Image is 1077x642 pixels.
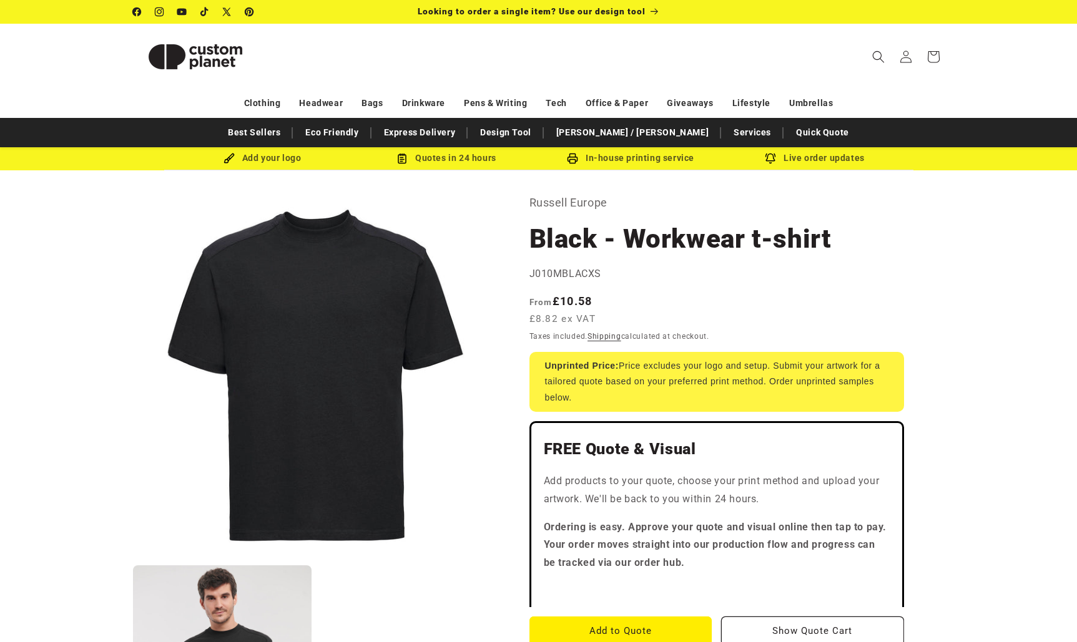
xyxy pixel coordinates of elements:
[544,439,890,459] h2: FREE Quote & Visual
[544,472,890,508] p: Add products to your quote, choose your print method and upload your artwork. We'll be back to yo...
[789,92,833,114] a: Umbrellas
[222,122,287,143] a: Best Sellers
[361,92,383,114] a: Bags
[727,122,777,143] a: Services
[224,153,235,164] img: Brush Icon
[529,312,596,326] span: £8.82 ex VAT
[667,92,713,114] a: Giveaways
[546,92,566,114] a: Tech
[396,153,408,164] img: Order Updates Icon
[544,582,890,595] iframe: Customer reviews powered by Trustpilot
[418,6,646,16] span: Looking to order a single item? Use our design tool
[529,352,904,412] div: Price excludes your logo and setup. Submit your artwork for a tailored quote based on your prefer...
[128,24,262,89] a: Custom Planet
[865,43,892,71] summary: Search
[529,268,602,280] span: J010MBLACXS
[550,122,715,143] a: [PERSON_NAME] / [PERSON_NAME]
[299,122,365,143] a: Eco Friendly
[567,153,578,164] img: In-house printing
[544,521,887,569] strong: Ordering is easy. Approve your quote and visual online then tap to pay. Your order moves straight...
[529,330,904,343] div: Taxes included. calculated at checkout.
[244,92,281,114] a: Clothing
[529,222,904,256] h1: Black - Workwear t-shirt
[732,92,770,114] a: Lifestyle
[133,29,258,85] img: Custom Planet
[539,150,723,166] div: In-house printing service
[723,150,907,166] div: Live order updates
[170,150,355,166] div: Add your logo
[586,92,648,114] a: Office & Paper
[588,332,621,341] a: Shipping
[355,150,539,166] div: Quotes in 24 hours
[402,92,445,114] a: Drinkware
[545,361,619,371] strong: Unprinted Price:
[464,92,527,114] a: Pens & Writing
[790,122,855,143] a: Quick Quote
[378,122,462,143] a: Express Delivery
[474,122,538,143] a: Design Tool
[529,193,904,213] p: Russell Europe
[529,294,593,308] strong: £10.58
[529,297,553,307] span: From
[299,92,343,114] a: Headwear
[765,153,776,164] img: Order updates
